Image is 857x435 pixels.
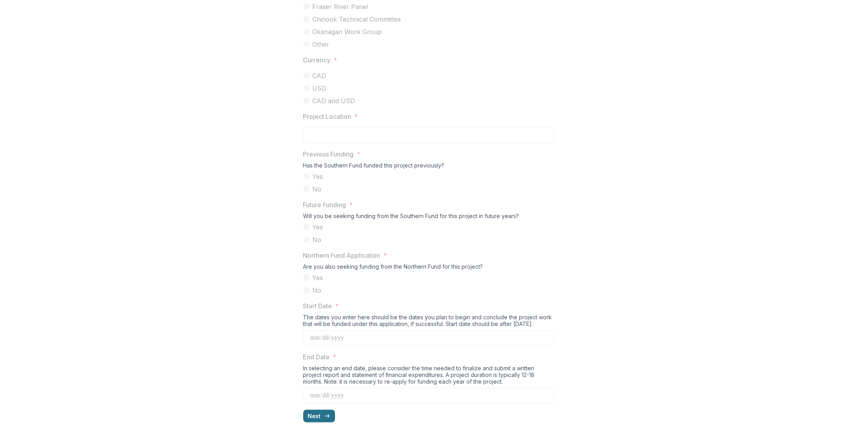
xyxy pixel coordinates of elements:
div: The dates you enter here should be the dates you plan to begin and conclude the project work that... [303,314,554,330]
span: Chinook Technical Committee [313,15,401,24]
span: Yes [313,172,323,181]
span: Yes [313,222,323,232]
span: CAD [313,71,326,80]
span: No [313,286,322,295]
span: USD [313,84,327,93]
span: CAD and USD [313,96,355,106]
p: Future Funding [303,200,346,209]
p: Start Date [303,301,332,311]
span: No [313,184,322,194]
p: Northern Fund Application [303,251,380,260]
div: Are you also seeking funding from the Northern Fund for this project? [303,263,554,273]
span: Fraser River Panel [313,2,368,11]
div: In selecting an end date, please consider the time needed to finalize and submit a written projec... [303,365,554,388]
p: Project Location [303,112,351,121]
p: Currency [303,55,331,65]
div: Will you be seeking funding from the Southern Fund for this project in future years? [303,213,554,222]
p: End Date [303,352,330,362]
div: Has the Southern Fund funded this project previously? [303,162,554,172]
span: No [313,235,322,244]
p: Previous Funding [303,149,354,159]
span: Yes [313,273,323,282]
button: Next [303,410,335,422]
span: Okanagan Work Group [313,27,382,36]
span: Other [313,40,330,49]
